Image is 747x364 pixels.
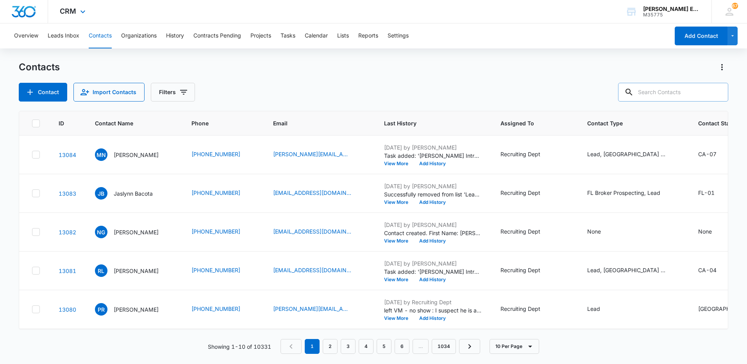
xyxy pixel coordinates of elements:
a: Page 3 [341,339,356,354]
button: View More [384,277,414,282]
button: View More [384,161,414,166]
a: [PHONE_NUMBER] [191,189,240,197]
div: CA-04 [698,266,717,274]
div: Assigned To - Recruiting Dept - Select to Edit Field [500,189,554,198]
span: NG [95,226,107,238]
button: Projects [250,23,271,48]
button: Add History [414,316,451,321]
a: [PHONE_NUMBER] [191,150,240,158]
div: notifications count [732,3,738,9]
p: [PERSON_NAME] [114,228,159,236]
div: Phone - 6199710127 - Select to Edit Field [191,266,254,275]
a: Page 5 [377,339,391,354]
button: Actions [716,61,728,73]
span: Last History [384,119,470,127]
div: Email - paul@firstrealtypartners.com - Select to Edit Field [273,305,365,314]
div: Contact Name - Jaslynn Bacota - Select to Edit Field [95,187,167,200]
div: Lead, [GEOGRAPHIC_DATA] Broker Prospecting - [PERSON_NAME] [587,266,665,274]
div: account name [643,6,700,12]
a: [EMAIL_ADDRESS][DOMAIN_NAME] [273,266,351,274]
div: Assigned To - Recruiting Dept - Select to Edit Field [500,266,554,275]
button: 10 Per Page [490,339,539,354]
p: [DATE] by [PERSON_NAME] [384,143,482,152]
p: Showing 1-10 of 10331 [208,343,271,351]
a: Page 6 [395,339,409,354]
span: Contact Type [587,119,668,127]
div: Recruiting Dept [500,305,540,313]
span: CRM [60,7,76,15]
button: Import Contacts [73,83,145,102]
div: Lead, [GEOGRAPHIC_DATA] Broker Prospecting - [PERSON_NAME] [587,150,665,158]
span: Phone [191,119,243,127]
button: View More [384,239,414,243]
a: [PHONE_NUMBER] [191,227,240,236]
a: Navigate to contact details page for Michelle Nardone [59,152,76,158]
span: 67 [732,3,738,9]
div: Phone - 4074519533 - Select to Edit Field [191,227,254,237]
div: Contact Name - Paul Rosenberg - Select to Edit Field [95,303,173,316]
p: [DATE] by [PERSON_NAME] [384,221,482,229]
a: Next Page [459,339,480,354]
div: None [698,227,712,236]
button: Calendar [305,23,328,48]
div: Contact Status - None - Select to Edit Field [698,227,726,237]
button: Add Contact [19,83,67,102]
span: ID [59,119,65,127]
div: CA-07 [698,150,717,158]
p: Jaslynn Bacota [114,189,153,198]
button: Filters [151,83,195,102]
a: Navigate to contact details page for Paul Rosenberg [59,306,76,313]
button: Add History [414,239,451,243]
div: Contact Name - Michelle Nardone - Select to Edit Field [95,148,173,161]
div: FL-01 [698,189,715,197]
div: Contact Type - Lead - Select to Edit Field [587,305,614,314]
div: Phone - 4152268085 - Select to Edit Field [191,150,254,159]
button: Add History [414,161,451,166]
a: [EMAIL_ADDRESS][DOMAIN_NAME] [273,189,351,197]
span: JB [95,187,107,200]
span: PR [95,303,107,316]
em: 1 [305,339,320,354]
input: Search Contacts [618,83,728,102]
a: [PERSON_NAME][EMAIL_ADDRESS][DOMAIN_NAME] [273,150,351,158]
div: Contact Type - Lead, Northern CA Broker Prospecting - Jeff Green - Select to Edit Field [587,150,679,159]
div: Phone - 7135055000 - Select to Edit Field [191,305,254,314]
div: Email - ngonsalvesrealtor@gmail.com - Select to Edit Field [273,227,365,237]
div: Contact Type - FL Broker Prospecting, Lead - Select to Edit Field [587,189,674,198]
a: [EMAIL_ADDRESS][DOMAIN_NAME] [273,227,351,236]
button: Reports [358,23,378,48]
div: Contact Status - CA-07 - Select to Edit Field [698,150,731,159]
span: Contact Name [95,119,161,127]
p: [DATE] by [PERSON_NAME] [384,259,482,268]
div: Contact Name - Randy Lipsey - Select to Edit Field [95,264,173,277]
div: Phone - 9545625027 - Select to Edit Field [191,189,254,198]
p: left VM - no show : I suspect he is a mortgage broker - due to his voicemail - we will need to ad... [384,306,482,314]
span: Email [273,119,354,127]
div: Recruiting Dept [500,227,540,236]
p: Task added: '[PERSON_NAME] Intro Call' [384,152,482,160]
span: Assigned To [500,119,557,127]
div: Contact Type - Lead, Southern CA Broker Prospecting - Michelle Beeson - Select to Edit Field [587,266,679,275]
p: Successfully removed from list 'Leads (ALL)'. [384,190,482,198]
div: Assigned To - Recruiting Dept - Select to Edit Field [500,305,554,314]
div: Contact Status - FL-01 - Select to Edit Field [698,189,729,198]
nav: Pagination [281,339,480,354]
button: Add Contact [675,27,727,45]
button: View More [384,316,414,321]
a: [PERSON_NAME][EMAIL_ADDRESS][DOMAIN_NAME] [273,305,351,313]
button: History [166,23,184,48]
div: Contact Name - Norma Gonsalves - Select to Edit Field [95,226,173,238]
span: MN [95,148,107,161]
div: Recruiting Dept [500,189,540,197]
div: Assigned To - Recruiting Dept - Select to Edit Field [500,150,554,159]
a: Page 2 [323,339,338,354]
p: Contact created. First Name: [PERSON_NAME] Last Name: [PERSON_NAME] Phone: [PHONE_NUMBER] Email: ... [384,229,482,237]
p: [DATE] by [PERSON_NAME] [384,182,482,190]
div: FL Broker Prospecting, Lead [587,189,660,197]
a: Navigate to contact details page for Norma Gonsalves [59,229,76,236]
a: [PHONE_NUMBER] [191,266,240,274]
div: Assigned To - Recruiting Dept - Select to Edit Field [500,227,554,237]
a: [PHONE_NUMBER] [191,305,240,313]
button: Settings [388,23,409,48]
div: Contact Type - None - Select to Edit Field [587,227,615,237]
